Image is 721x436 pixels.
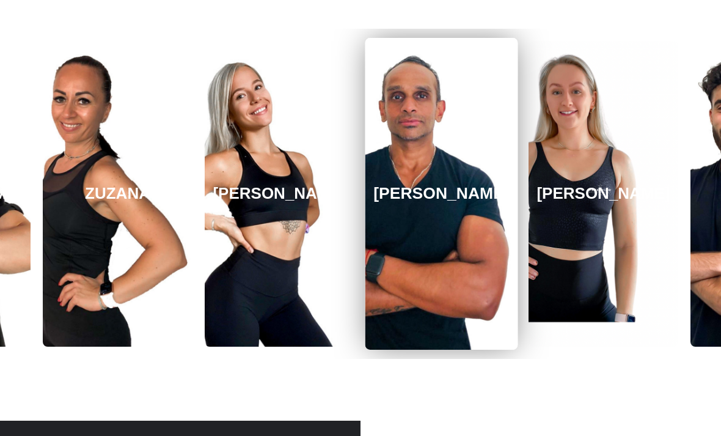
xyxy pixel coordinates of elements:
[85,184,150,203] h3: ZUZANA
[1,391,720,419] a: 14 day free trial to PVTV -START NOW
[1,391,720,419] p: 14 day free trial to PVTV -
[205,41,354,347] a: [PERSON_NAME]
[390,399,449,410] b: START NOW
[529,41,678,347] a: [PERSON_NAME]
[373,184,510,204] h3: [PERSON_NAME]
[213,184,346,203] h3: [PERSON_NAME]
[365,38,518,350] a: [PERSON_NAME]
[536,184,670,203] h3: [PERSON_NAME]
